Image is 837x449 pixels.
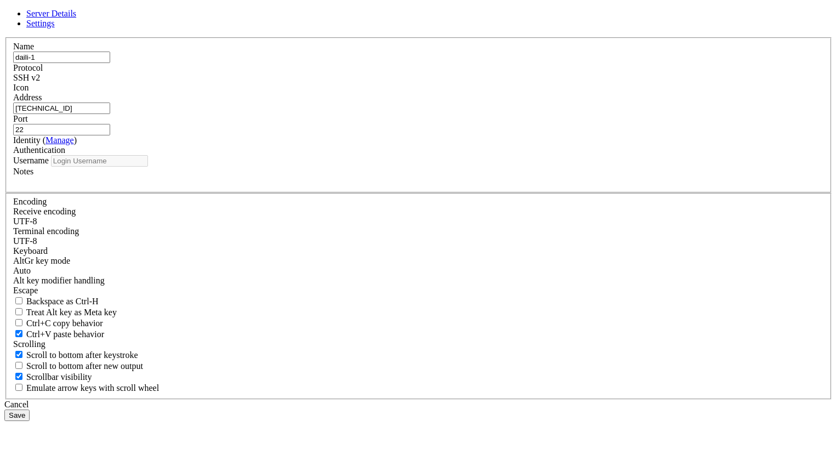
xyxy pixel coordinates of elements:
[13,217,824,226] div: UTF-8
[4,410,30,421] button: Save
[13,207,76,216] label: Set the expected encoding for data received from the host. If the encodings do not match, visual ...
[51,155,148,167] input: Login Username
[13,167,33,176] label: Notes
[13,329,104,339] label: Ctrl+V pastes if true, sends ^V to host if false. Ctrl+Shift+V sends ^V to host if true, pastes i...
[13,197,47,206] label: Encoding
[13,383,159,393] label: When using the alternative screen buffer, and DECCKM (Application Cursor Keys) is active, mouse w...
[13,256,70,265] label: Set the expected encoding for data received from the host. If the encodings do not match, visual ...
[13,339,45,349] label: Scrolling
[13,93,42,102] label: Address
[13,73,824,83] div: SSH v2
[26,372,92,382] span: Scrollbar visibility
[13,286,38,295] span: Escape
[13,236,824,246] div: UTF-8
[13,145,65,155] label: Authentication
[13,276,105,285] label: Controls how the Alt key is handled. Escape: Send an ESC prefix. 8-Bit: Add 128 to the typed char...
[15,308,22,315] input: Treat Alt key as Meta key
[15,362,22,369] input: Scroll to bottom after new output
[26,383,159,393] span: Emulate arrow keys with scroll wheel
[13,286,824,295] div: Escape
[13,297,99,306] label: If true, the backspace should send BS ('\x08', aka ^H). Otherwise the backspace key should send '...
[13,361,143,371] label: Scroll to bottom after new output.
[13,42,34,51] label: Name
[13,83,29,92] label: Icon
[26,9,76,18] a: Server Details
[13,103,110,114] input: Host Name or IP
[13,246,48,255] label: Keyboard
[43,135,77,145] span: ( )
[13,226,79,236] label: The default terminal encoding. ISO-2022 enables character map translations (like graphics maps). ...
[13,73,40,82] span: SSH v2
[4,400,833,410] div: Cancel
[13,350,138,360] label: Whether to scroll to the bottom on any keystroke.
[13,266,824,276] div: Auto
[13,319,103,328] label: Ctrl-C copies if true, send ^C to host if false. Ctrl-Shift-C sends ^C to host if true, copies if...
[45,135,74,145] a: Manage
[15,384,22,391] input: Emulate arrow keys with scroll wheel
[13,217,37,226] span: UTF-8
[15,319,22,326] input: Ctrl+C copy behavior
[13,236,37,246] span: UTF-8
[26,308,117,317] span: Treat Alt key as Meta key
[15,297,22,304] input: Backspace as Ctrl-H
[13,124,110,135] input: Port Number
[15,351,22,358] input: Scroll to bottom after keystroke
[13,156,49,165] label: Username
[13,63,43,72] label: Protocol
[26,329,104,339] span: Ctrl+V paste behavior
[15,330,22,337] input: Ctrl+V paste behavior
[13,135,77,145] label: Identity
[26,297,99,306] span: Backspace as Ctrl-H
[13,308,117,317] label: Whether the Alt key acts as a Meta key or as a distinct Alt key.
[13,372,92,382] label: The vertical scrollbar mode.
[15,373,22,380] input: Scrollbar visibility
[13,266,31,275] span: Auto
[13,52,110,63] input: Server Name
[26,19,55,28] a: Settings
[26,350,138,360] span: Scroll to bottom after keystroke
[26,319,103,328] span: Ctrl+C copy behavior
[13,114,28,123] label: Port
[26,361,143,371] span: Scroll to bottom after new output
